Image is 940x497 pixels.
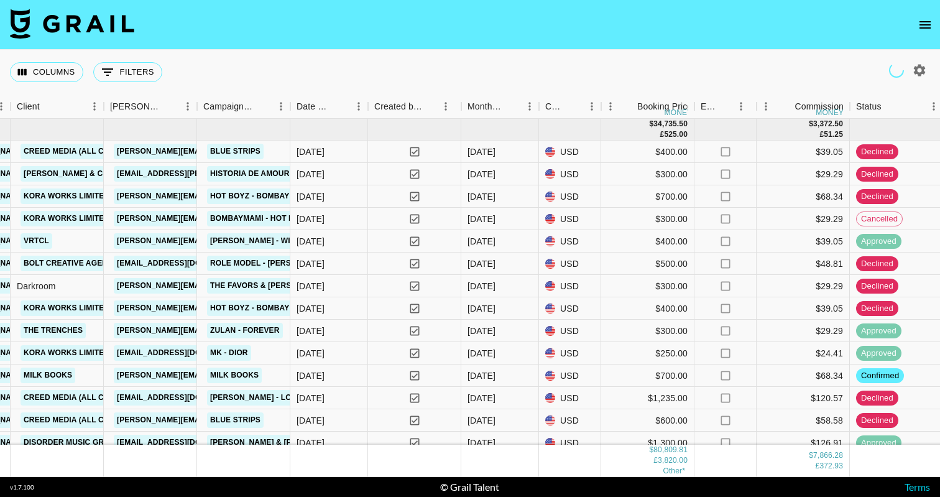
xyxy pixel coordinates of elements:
div: $ [809,450,813,461]
div: Booker [104,95,197,119]
div: $39.05 [757,141,850,163]
div: £ [819,129,824,140]
div: Created by Grail Team [374,95,423,119]
button: Menu [732,97,750,116]
span: declined [856,146,898,158]
button: Sort [423,98,440,115]
div: Jun '25 [468,235,495,248]
div: £ [660,129,665,140]
div: Booking Price [637,95,692,119]
div: 6/18/2025 [297,437,325,449]
span: declined [856,169,898,180]
div: Currency [545,95,565,119]
div: USD [539,297,601,320]
button: Sort [161,98,178,115]
a: Disorder Music Group [21,435,124,450]
button: Sort [332,98,349,115]
div: $250.00 [601,342,694,365]
a: Blue Strips [207,144,264,159]
div: Jun '25 [468,369,495,382]
div: 6/30/2025 [297,213,325,225]
div: USD [539,409,601,432]
a: Bolt Creative Agency [21,256,121,271]
span: approved [856,437,901,449]
button: Sort [882,98,899,115]
div: $500.00 [601,253,694,275]
div: Month Due [468,95,503,119]
button: Menu [520,97,539,116]
div: Commission [795,95,844,119]
span: Refreshing clients, campaigns... [887,60,906,80]
div: Client [11,95,104,119]
a: [PERSON_NAME] - Wish I Never Met You [207,233,373,249]
a: MK - Dior [207,345,251,361]
button: Sort [777,98,795,115]
span: declined [856,191,898,203]
div: Jun '25 [468,213,495,225]
span: confirmed [856,370,904,382]
a: Historia de Amour - Franno [207,166,332,182]
div: Jun '25 [468,146,495,158]
button: Sort [620,98,637,115]
a: KORA WORKS LIMITED [21,345,113,361]
a: KORA WORKS LIMITED [21,188,113,204]
div: Expenses: Remove Commission? [701,95,718,119]
a: [EMAIL_ADDRESS][PERSON_NAME][DOMAIN_NAME] [114,166,316,182]
div: 6/23/2025 [297,302,325,315]
a: The Favors & [PERSON_NAME] & [PERSON_NAME] - The Little Mess You Made [207,278,525,294]
div: 6/25/2025 [297,347,325,360]
span: € 37.55 [663,467,685,475]
div: $300.00 [601,163,694,185]
a: [EMAIL_ADDRESS][DOMAIN_NAME] [114,390,253,406]
div: Darkroom [11,275,104,297]
div: 372.93 [819,461,843,471]
div: Date Created [290,95,368,119]
div: Date Created [297,95,332,119]
div: USD [539,342,601,365]
div: $300.00 [601,320,694,342]
a: [PERSON_NAME] & Co LLC [21,166,129,182]
div: © Grail Talent [440,481,499,493]
div: $29.29 [757,163,850,185]
div: USD [539,230,601,253]
a: Creed Media (All Campaigns) [21,390,150,406]
a: [EMAIL_ADDRESS][DOMAIN_NAME] [114,256,253,271]
div: Created by Grail Team [368,95,461,119]
button: Sort [254,98,272,115]
div: Jun '25 [468,414,495,427]
div: Campaign (Type) [203,95,254,119]
div: $48.81 [757,253,850,275]
a: Zulan - Forever [207,323,283,338]
span: declined [856,303,898,315]
div: USD [539,365,601,387]
div: USD [539,432,601,454]
div: Jun '25 [468,168,495,180]
div: 6/23/2025 [297,190,325,203]
span: declined [856,415,898,427]
div: $120.57 [757,387,850,409]
div: $400.00 [601,297,694,320]
div: Jun '25 [468,347,495,360]
div: USD [539,387,601,409]
div: Jun '25 [468,258,495,270]
div: $68.34 [757,365,850,387]
a: Hot Boyz - BombayMami [207,300,313,316]
a: Vrtcl [21,233,52,249]
div: $600.00 [601,409,694,432]
span: approved [856,348,901,360]
div: Jun '25 [468,280,495,292]
div: $400.00 [601,230,694,253]
span: declined [856,258,898,270]
div: 6/6/2025 [297,280,325,292]
div: Jun '25 [468,190,495,203]
div: [PERSON_NAME] [110,95,161,119]
div: Campaign (Type) [197,95,290,119]
div: $29.29 [757,320,850,342]
div: $400.00 [601,141,694,163]
a: Milk Books [207,368,262,383]
a: The Trenches [21,323,86,338]
span: approved [856,325,901,337]
span: approved [856,236,901,248]
div: Status [856,95,882,119]
div: 51.25 [824,129,843,140]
